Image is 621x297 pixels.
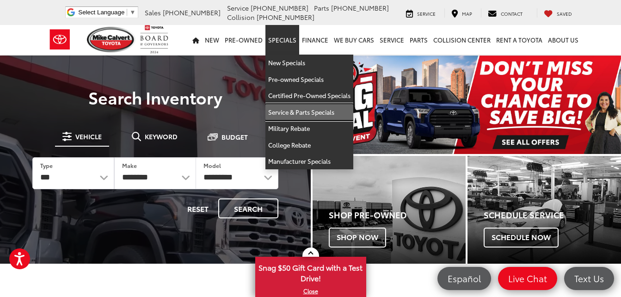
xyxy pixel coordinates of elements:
span: Budget [221,134,248,140]
span: Select Language [78,9,124,16]
span: Service [417,10,436,17]
a: Schedule Service Schedule Now [467,156,621,263]
h3: Search Inventory [19,88,291,106]
span: Sales [145,8,161,17]
span: Schedule Now [484,228,559,247]
a: Manufacturer Specials [265,153,353,169]
a: Pre-Owned [222,25,265,55]
a: Rent a Toyota [493,25,545,55]
a: WE BUY CARS [331,25,377,55]
span: Service [227,3,249,12]
a: College Rebate [265,137,353,154]
a: My Saved Vehicles [537,8,579,18]
a: Finance [299,25,331,55]
a: Specials [265,25,299,55]
span: Text Us [570,272,609,284]
label: Model [203,161,221,169]
a: Service [377,25,407,55]
span: [PHONE_NUMBER] [163,8,221,17]
a: Español [437,267,491,290]
img: Toyota [43,25,77,55]
a: Service [399,8,443,18]
a: Home [190,25,202,55]
span: Vehicle [75,133,102,140]
a: About Us [545,25,581,55]
a: Service & Parts Specials [265,104,353,121]
button: Reset [179,198,216,218]
h4: Shop Pre-Owned [329,210,466,220]
h4: Schedule Service [484,210,621,220]
div: Toyota [467,156,621,263]
span: Keyword [145,133,178,140]
span: Parts [314,3,329,12]
span: Saved [557,10,572,17]
span: Map [462,10,472,17]
button: Search [218,198,278,218]
label: Make [122,161,137,169]
a: Map [444,8,479,18]
img: Mike Calvert Toyota [87,27,136,52]
a: Select Language​ [78,9,135,16]
a: New Specials [265,55,353,71]
label: Type [40,161,53,169]
a: Military Rebate [265,120,353,137]
span: [PHONE_NUMBER] [251,3,308,12]
span: Contact [501,10,523,17]
a: New [202,25,222,55]
a: Contact [481,8,529,18]
span: [PHONE_NUMBER] [257,12,314,22]
a: Shop Pre-Owned Shop Now [313,156,466,263]
span: Collision [227,12,255,22]
span: Español [443,272,486,284]
a: Live Chat [498,267,557,290]
a: Parts [407,25,430,55]
span: ▼ [129,9,135,16]
a: Pre-owned Specials [265,71,353,88]
div: Toyota [313,156,466,263]
a: Certified Pre-Owned Specials [265,87,353,104]
a: Text Us [564,267,614,290]
span: [PHONE_NUMBER] [331,3,389,12]
a: Collision Center [430,25,493,55]
span: Snag $50 Gift Card with a Test Drive! [256,258,365,286]
span: Live Chat [504,272,552,284]
span: Shop Now [329,228,386,247]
